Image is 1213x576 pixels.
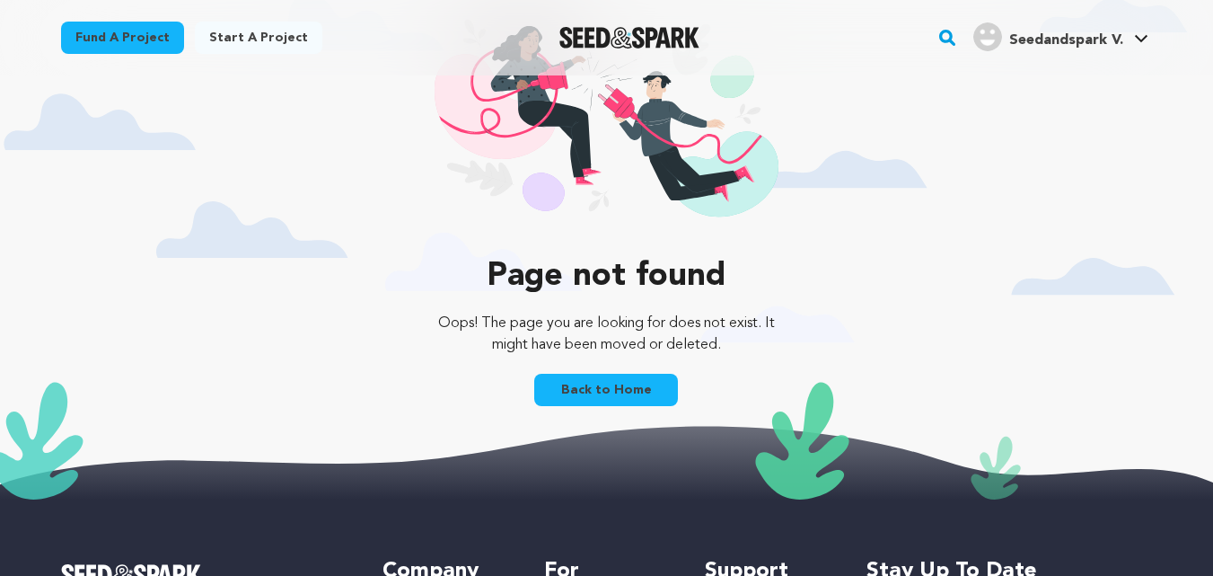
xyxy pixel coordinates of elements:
a: Seed&Spark Homepage [559,27,700,49]
div: Seedandspark V.'s Profile [973,22,1123,51]
span: Seedandspark V. [1009,33,1123,48]
a: Seedandspark V.'s Profile [970,19,1152,51]
p: Page not found [425,259,788,295]
span: Seedandspark V.'s Profile [970,19,1152,57]
a: Back to Home [534,374,678,406]
img: 404 illustration [435,19,778,241]
a: Fund a project [61,22,184,54]
a: Start a project [195,22,322,54]
p: Oops! The page you are looking for does not exist. It might have been moved or deleted. [425,313,788,356]
img: user.png [973,22,1002,51]
img: Seed&Spark Logo Dark Mode [559,27,700,49]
